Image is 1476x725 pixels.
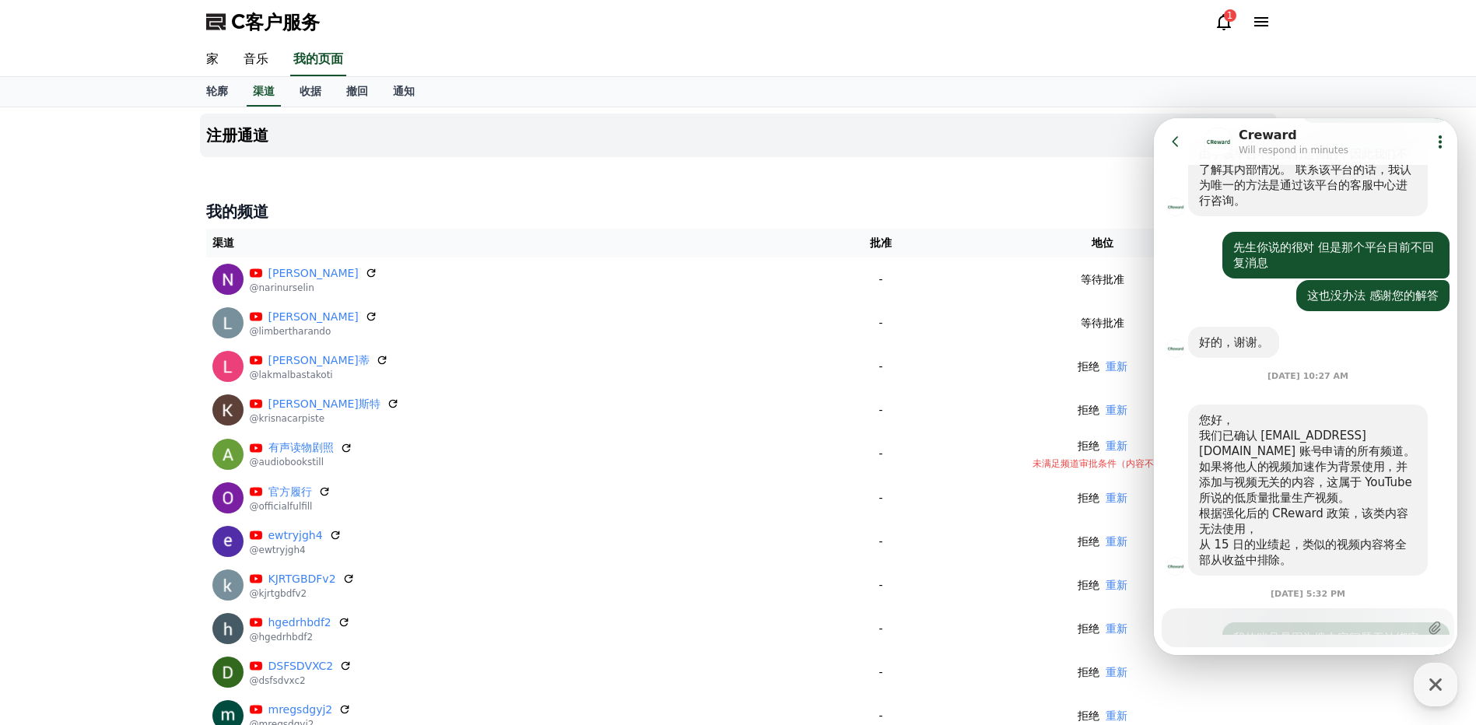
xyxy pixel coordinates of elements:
[250,456,352,468] p: @audiobookstill
[300,85,321,97] font: 收据
[268,440,334,456] a: 有声读物剧照
[212,657,244,688] img: DSFSDVXC2
[1106,621,1127,637] button: 重新
[1215,12,1233,31] a: 1
[206,127,268,144] h4: 注册通道
[833,271,928,288] p: -
[1224,9,1236,22] div: 1
[1081,315,1124,331] p: 等待批准
[250,282,377,294] p: @narinurselin
[833,577,928,594] p: -
[268,658,334,674] a: DSFSDVXC2
[833,490,928,506] p: -
[250,412,399,425] p: @krisnacarpiste
[212,526,244,557] img: ewtryjgh4
[1106,359,1127,375] button: 重新
[833,708,928,724] p: -
[1078,664,1099,681] p: 拒绝
[268,309,359,325] a: [PERSON_NAME]
[194,77,240,107] a: 轮廓
[250,587,355,600] p: @kjrtgbdfv2
[200,114,1277,157] button: 注册通道
[287,77,334,107] a: 收据
[833,446,928,462] p: -
[268,571,336,587] a: KJRTGBDFv2
[250,544,342,556] p: @ewtryjgh4
[1078,577,1099,594] p: 拒绝
[1106,664,1127,681] button: 重新
[1078,708,1099,724] p: 拒绝
[212,264,244,295] img: 纳里·努尔塞林
[250,325,377,338] p: @limbertharando
[833,402,928,419] p: -
[212,351,244,382] img: 拉克马尔·巴斯塔科蒂
[268,484,312,500] a: 官方履行
[1078,402,1099,419] p: 拒绝
[268,352,370,369] a: [PERSON_NAME]蒂
[1078,621,1099,637] p: 拒绝
[1078,534,1099,550] p: 拒绝
[206,9,320,34] a: C客户服务
[212,569,244,601] img: KJRTGBDFv2
[290,44,346,76] a: 我的页面
[231,44,281,76] a: 音乐
[1078,359,1099,375] p: 拒绝
[212,482,244,513] img: 官方履行
[833,534,928,550] p: -
[393,85,415,97] font: 通知
[1154,118,1457,655] iframe: Channel chat
[247,77,281,107] a: 渠道
[268,527,323,544] a: ewtryjgh4
[212,439,244,470] img: 有声读物剧照
[346,85,368,97] font: 撤回
[268,702,333,718] a: mregsdgyj2
[212,236,234,249] font: 渠道
[212,613,244,644] img: hgedrhbdf2
[212,307,244,338] img: 林伯斯·阿兰多
[1106,402,1127,419] button: 重新
[250,500,331,513] p: @officialfulfill
[1078,438,1099,454] p: 拒绝
[870,236,892,249] font: 批准
[194,44,231,76] a: 家
[1081,271,1124,288] p: 等待批准
[268,265,359,282] a: [PERSON_NAME]
[833,315,928,331] p: -
[833,664,928,681] p: -
[250,631,350,643] p: @hgedrhbdf2
[1106,534,1127,550] button: 重新
[212,394,244,426] img: 克里斯娜·卡皮斯特
[231,9,320,34] span: C客户服务
[253,85,275,97] font: 渠道
[268,396,380,412] a: [PERSON_NAME]斯特
[268,615,331,631] a: hgedrhbdf2
[1092,236,1113,249] font: 地位
[250,369,388,381] p: @lakmalbastakoti
[206,201,1271,222] h4: 我的频道
[1106,438,1127,454] button: 重新
[1106,490,1127,506] button: 重新
[941,457,1264,470] p: 未满足频道审批条件（内容不足）
[380,77,427,107] a: 通知
[833,359,928,375] p: -
[1106,577,1127,594] button: 重新
[833,621,928,637] p: -
[206,85,228,97] font: 轮廓
[1078,490,1099,506] p: 拒绝
[334,77,380,107] a: 撤回
[250,674,352,687] p: @dsfsdvxc2
[1106,708,1127,724] button: 重新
